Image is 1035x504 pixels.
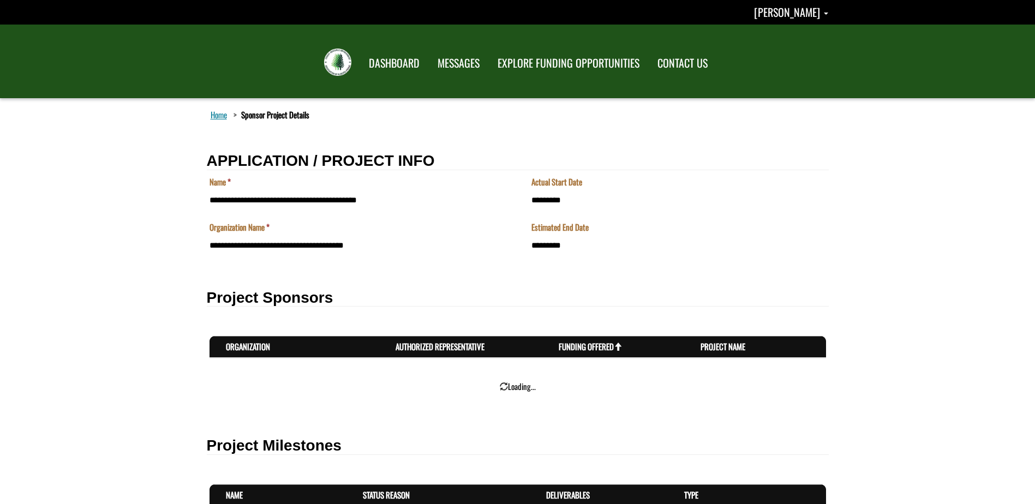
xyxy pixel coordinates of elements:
[429,50,488,77] a: MESSAGES
[531,221,589,233] label: Estimated End Date
[210,190,515,209] input: Name
[210,236,515,255] input: Organization Name is a required field.
[207,176,518,267] fieldset: Section
[207,153,829,170] h2: APPLICATION / PROJECT INFO
[208,107,229,122] a: Home
[684,489,698,501] a: Type
[754,4,828,20] a: Nicole Marburg
[359,46,716,77] nav: Main Navigation
[210,381,826,392] div: Loading...
[207,313,829,415] fieldset: Section
[210,221,270,233] label: Organization Name
[529,176,829,267] fieldset: Section
[207,290,829,307] h2: Project Sponsors
[226,489,243,501] a: Name
[559,340,622,352] a: Funding Offered
[489,50,648,77] a: EXPLORE FUNDING OPPORTUNITIES
[226,340,270,352] a: Organization
[649,50,716,77] a: CONTACT US
[231,109,309,121] li: Sponsor Project Details
[324,49,351,76] img: FRIAA Submissions Portal
[396,340,484,352] a: Authorized Representative
[363,489,410,501] a: Status Reason
[361,50,428,77] a: DASHBOARD
[207,437,829,455] h2: Project Milestones
[531,176,582,188] label: Actual Start Date
[210,176,231,188] label: Name
[754,4,820,20] span: [PERSON_NAME]
[546,489,590,501] a: Deliverables
[701,340,745,352] a: Project Name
